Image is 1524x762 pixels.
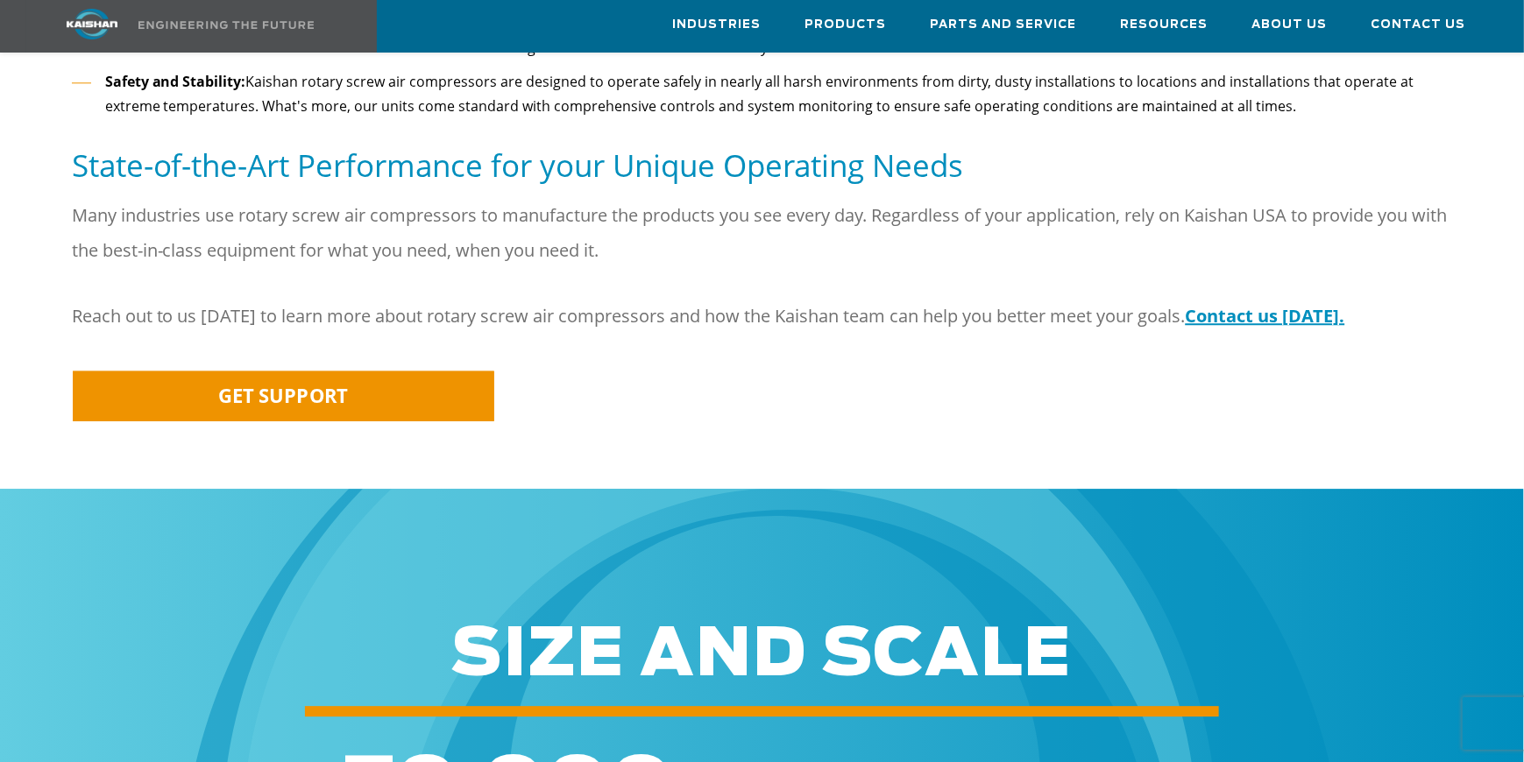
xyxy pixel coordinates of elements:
li: Kaishan rotary screw air compressors are designed to operate safely in nearly all harsh environme... [72,69,1453,119]
a: About Us [1252,1,1328,48]
span: Parts and Service [931,15,1077,35]
span: Resources [1121,15,1209,35]
a: Contact Us [1372,1,1466,48]
span: Industries [673,15,762,35]
p: Many industries use rotary screw air compressors to manufacture the products you see every day. R... [72,198,1453,268]
span: GET SUPPORT [218,382,349,408]
strong: Safety and Stability: [105,72,246,91]
span: Contact Us [1372,15,1466,35]
a: Industries [673,1,762,48]
span: Products [805,15,887,35]
a: Resources [1121,1,1209,48]
h5: State-of-the-Art Performance for your Unique Operating Needs [72,145,1453,185]
a: Products [805,1,887,48]
img: kaishan logo [26,9,158,39]
a: Contact us [DATE]. [1186,304,1345,328]
p: Reach out to us [DATE] to learn more about rotary screw air compressors and how the Kaishan team ... [72,299,1453,334]
a: Parts and Service [931,1,1077,48]
span: About Us [1252,15,1328,35]
img: Engineering the future [138,21,314,29]
a: GET SUPPORT [73,370,494,420]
